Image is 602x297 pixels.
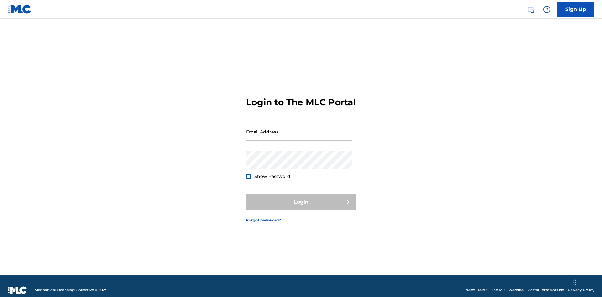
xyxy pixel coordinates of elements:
[557,2,594,17] a: Sign Up
[491,287,524,293] a: The MLC Website
[34,287,107,293] span: Mechanical Licensing Collective © 2025
[8,286,27,294] img: logo
[246,97,356,108] h3: Login to The MLC Portal
[8,5,32,14] img: MLC Logo
[541,3,553,16] div: Help
[254,174,290,179] span: Show Password
[568,287,594,293] a: Privacy Policy
[465,287,487,293] a: Need Help?
[527,6,534,13] img: search
[543,6,551,13] img: help
[573,273,576,292] div: Drag
[527,287,564,293] a: Portal Terms of Use
[524,3,537,16] a: Public Search
[571,267,602,297] iframe: Chat Widget
[246,217,281,223] a: Forgot password?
